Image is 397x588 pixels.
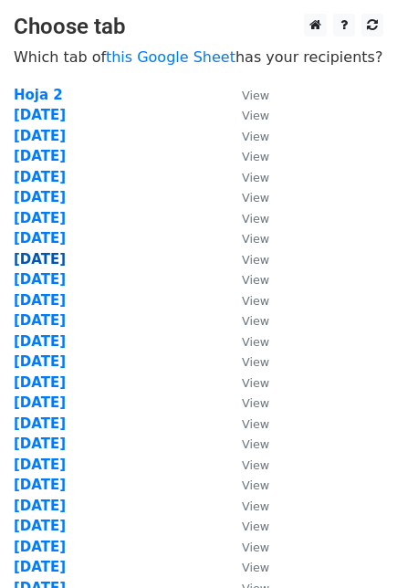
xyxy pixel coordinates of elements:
small: View [242,437,269,451]
a: View [224,498,269,514]
a: View [224,87,269,103]
small: View [242,150,269,163]
a: View [224,189,269,205]
small: View [242,191,269,205]
a: View [224,436,269,452]
a: View [224,539,269,555]
a: View [224,128,269,144]
a: View [224,518,269,534]
a: [DATE] [14,518,66,534]
a: View [224,230,269,247]
a: View [224,169,269,185]
a: [DATE] [14,498,66,514]
a: [DATE] [14,312,66,329]
small: View [242,541,269,554]
iframe: Chat Widget [306,500,397,588]
h3: Choose tab [14,14,383,40]
small: View [242,89,269,102]
a: [DATE] [14,436,66,452]
small: View [242,212,269,226]
a: View [224,148,269,164]
small: View [242,499,269,513]
strong: [DATE] [14,374,66,391]
a: [DATE] [14,230,66,247]
a: [DATE] [14,128,66,144]
a: View [224,271,269,288]
small: View [242,335,269,349]
a: View [224,374,269,391]
small: View [242,561,269,574]
a: [DATE] [14,189,66,205]
small: View [242,171,269,184]
a: View [224,559,269,575]
a: View [224,107,269,123]
p: Which tab of has your recipients? [14,47,383,67]
a: [DATE] [14,107,66,123]
small: View [242,417,269,431]
a: [DATE] [14,251,66,268]
a: [DATE] [14,415,66,432]
small: View [242,458,269,472]
small: View [242,478,269,492]
div: Widget de chat [306,500,397,588]
small: View [242,355,269,369]
small: View [242,520,269,533]
a: View [224,457,269,473]
small: View [242,232,269,246]
small: View [242,396,269,410]
a: [DATE] [14,210,66,226]
a: View [224,394,269,411]
a: View [224,333,269,350]
small: View [242,314,269,328]
small: View [242,253,269,267]
a: View [224,353,269,370]
a: [DATE] [14,457,66,473]
a: [DATE] [14,353,66,370]
small: View [242,376,269,390]
a: [DATE] [14,394,66,411]
a: View [224,210,269,226]
small: View [242,130,269,143]
a: [DATE] [14,169,66,185]
a: View [224,415,269,432]
a: [DATE] [14,477,66,493]
a: View [224,312,269,329]
a: [DATE] [14,559,66,575]
a: [DATE] [14,539,66,555]
a: Hoja 2 [14,87,63,103]
small: View [242,273,269,287]
a: [DATE] [14,271,66,288]
a: [DATE] [14,148,66,164]
a: this Google Sheet [106,48,235,66]
a: [DATE] [14,292,66,309]
a: [DATE] [14,333,66,350]
a: View [224,292,269,309]
a: View [224,477,269,493]
small: View [242,294,269,308]
small: View [242,109,269,122]
a: View [224,251,269,268]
